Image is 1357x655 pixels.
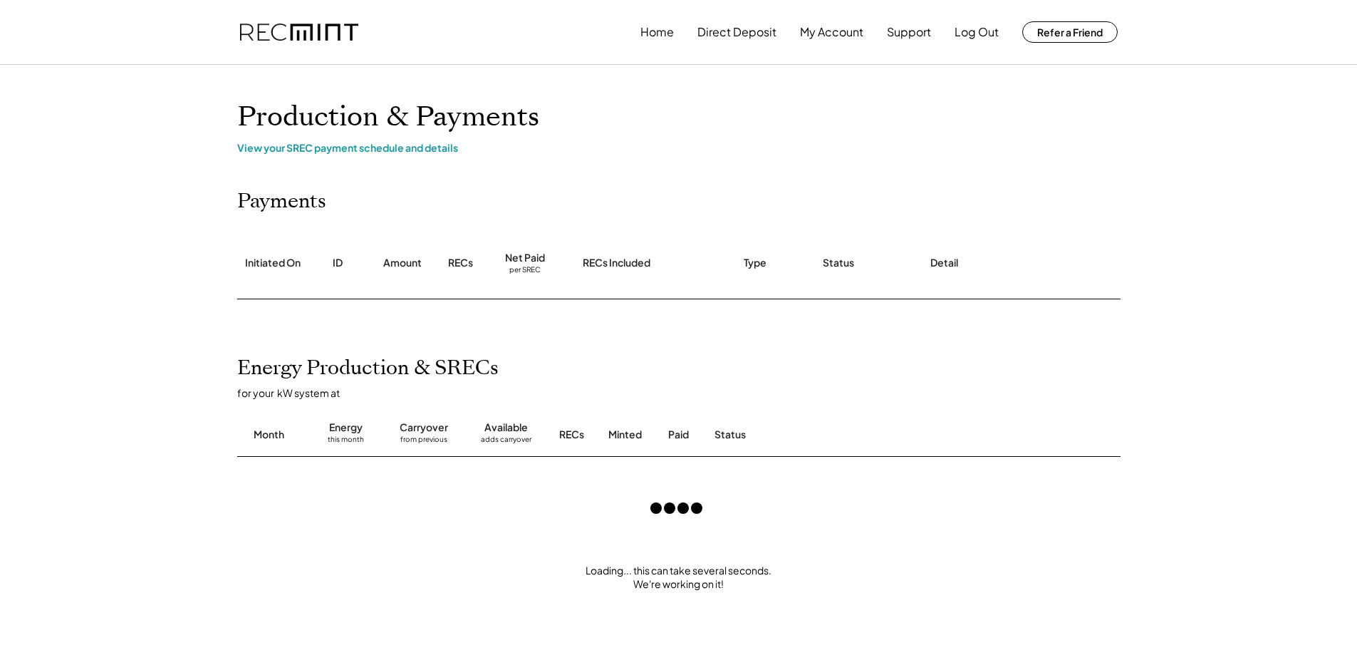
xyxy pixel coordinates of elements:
[237,100,1121,134] h1: Production & Payments
[329,421,363,435] div: Energy
[930,256,958,270] div: Detail
[448,256,473,270] div: RECs
[254,428,284,442] div: Month
[668,428,689,442] div: Paid
[484,421,528,435] div: Available
[240,24,358,41] img: recmint-logotype%403x.png
[744,256,766,270] div: Type
[333,256,343,270] div: ID
[559,428,584,442] div: RECs
[481,435,531,449] div: adds carryover
[800,18,863,46] button: My Account
[237,141,1121,154] div: View your SREC payment schedule and details
[509,265,541,276] div: per SREC
[1022,21,1118,43] button: Refer a Friend
[237,386,1135,399] div: for your kW system at
[400,435,447,449] div: from previous
[245,256,301,270] div: Initiated On
[640,18,674,46] button: Home
[583,256,650,270] div: RECs Included
[505,251,545,265] div: Net Paid
[955,18,999,46] button: Log Out
[697,18,776,46] button: Direct Deposit
[608,428,642,442] div: Minted
[237,356,499,381] h2: Energy Production & SRECs
[237,190,326,214] h2: Payments
[400,421,448,435] div: Carryover
[328,435,364,449] div: this month
[223,564,1135,592] div: Loading... this can take several seconds. We're working on it!
[714,428,957,442] div: Status
[823,256,854,270] div: Status
[383,256,422,270] div: Amount
[887,18,931,46] button: Support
